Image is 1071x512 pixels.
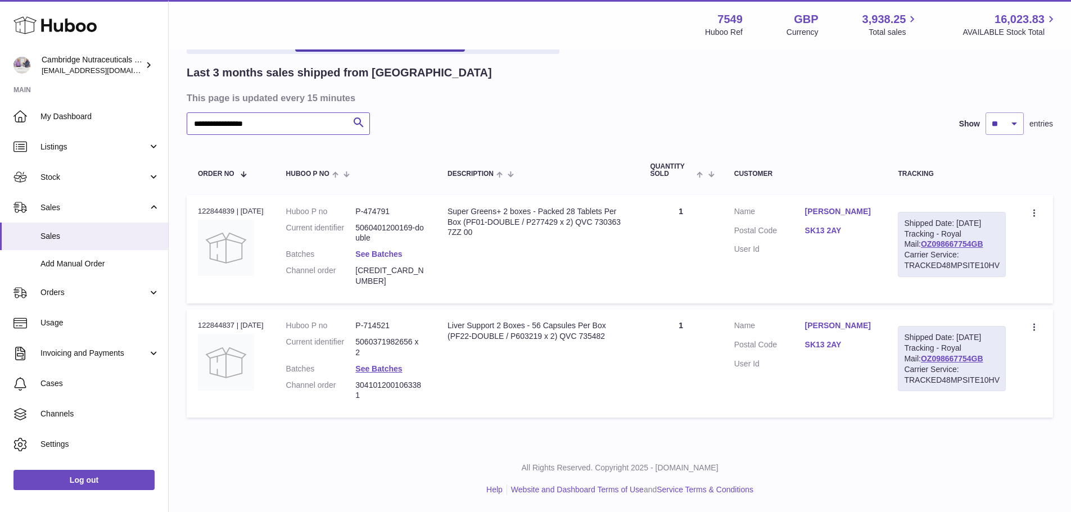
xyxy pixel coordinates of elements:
dd: 3041012001063381 [355,380,425,401]
span: Settings [40,439,160,450]
a: Website and Dashboard Terms of Use [511,485,644,494]
img: no-photo.jpg [198,334,254,391]
dt: User Id [734,359,805,369]
h2: Last 3 months sales shipped from [GEOGRAPHIC_DATA] [187,65,492,80]
span: Total sales [869,27,919,38]
dd: 5060401200169-double [355,223,425,244]
dt: Current identifier [286,223,356,244]
span: Sales [40,202,148,213]
span: My Dashboard [40,111,160,122]
strong: GBP [794,12,818,27]
span: Description [448,170,494,178]
dd: [CREDIT_CARD_NUMBER] [355,265,425,287]
a: SK13 2AY [805,225,876,236]
span: Channels [40,409,160,419]
a: Help [486,485,503,494]
a: [PERSON_NAME] [805,206,876,217]
dt: Channel order [286,380,356,401]
div: 122844837 | [DATE] [198,320,264,330]
div: Huboo Ref [705,27,743,38]
a: [PERSON_NAME] [805,320,876,331]
span: 16,023.83 [995,12,1045,27]
dd: 5060371982656 x 2 [355,337,425,358]
dt: Current identifier [286,337,356,358]
a: 16,023.83 AVAILABLE Stock Total [962,12,1058,38]
h3: This page is updated every 15 minutes [187,92,1050,104]
span: Orders [40,287,148,298]
img: internalAdmin-7549@internal.huboo.com [13,57,30,74]
div: Customer [734,170,876,178]
span: Order No [198,170,234,178]
dt: Postal Code [734,339,805,353]
img: no-photo.jpg [198,220,254,276]
dt: Name [734,206,805,220]
div: Shipped Date: [DATE] [904,332,1000,343]
span: Cases [40,378,160,389]
div: Currency [787,27,819,38]
strong: 7549 [717,12,743,27]
span: Add Manual Order [40,259,160,269]
div: Shipped Date: [DATE] [904,218,1000,229]
span: Invoicing and Payments [40,348,148,359]
dt: User Id [734,244,805,255]
dd: P-714521 [355,320,425,331]
div: Liver Support 2 Boxes - 56 Capsules Per Box (PF22-DOUBLE / P603219 x 2) QVC 735482 [448,320,628,342]
td: 1 [639,195,723,303]
span: Stock [40,172,148,183]
span: 3,938.25 [862,12,906,27]
span: AVAILABLE Stock Total [962,27,1058,38]
div: Cambridge Nutraceuticals Ltd [42,55,143,76]
dt: Huboo P no [286,320,356,331]
a: Service Terms & Conditions [657,485,753,494]
span: Huboo P no [286,170,329,178]
dt: Batches [286,364,356,374]
div: Tracking - Royal Mail: [898,326,1006,391]
span: Quantity Sold [650,163,694,178]
dt: Huboo P no [286,206,356,217]
span: Listings [40,142,148,152]
li: and [507,484,753,495]
dt: Channel order [286,265,356,287]
a: OZ098667754GB [921,239,983,248]
a: Log out [13,470,155,490]
div: Tracking - Royal Mail: [898,212,1006,277]
p: All Rights Reserved. Copyright 2025 - [DOMAIN_NAME] [178,463,1062,473]
dd: P-474791 [355,206,425,217]
div: Tracking [898,170,1006,178]
span: Sales [40,231,160,242]
a: See Batches [355,250,402,259]
dt: Batches [286,249,356,260]
a: OZ098667754GB [921,354,983,363]
div: Super Greens+ 2 boxes - Packed 28 Tablets Per Box (PF01-DOUBLE / P277429 x 2) QVC 730363 7ZZ 00 [448,206,628,238]
a: SK13 2AY [805,339,876,350]
dt: Postal Code [734,225,805,239]
a: See Batches [355,364,402,373]
div: Carrier Service: TRACKED48MPSITE10HV [904,364,1000,386]
div: Carrier Service: TRACKED48MPSITE10HV [904,250,1000,271]
span: [EMAIL_ADDRESS][DOMAIN_NAME] [42,66,165,75]
div: 122844839 | [DATE] [198,206,264,216]
td: 1 [639,309,723,418]
span: Usage [40,318,160,328]
label: Show [959,119,980,129]
span: entries [1029,119,1053,129]
a: 3,938.25 Total sales [862,12,919,38]
dt: Name [734,320,805,334]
